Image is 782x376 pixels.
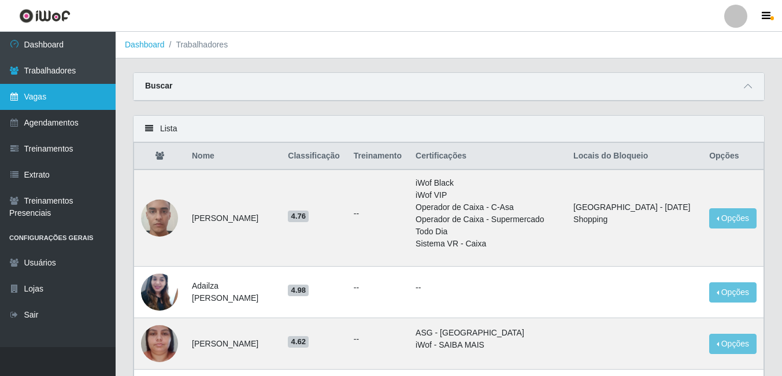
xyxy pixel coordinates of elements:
[709,208,757,228] button: Opções
[416,177,559,189] li: iWof Black
[281,143,347,170] th: Classificação
[288,336,309,348] span: 4.62
[354,282,402,294] ul: --
[165,39,228,51] li: Trabalhadores
[141,268,178,316] img: 1740184357298.jpeg
[354,208,402,220] ul: --
[416,327,559,339] li: ASG - [GEOGRAPHIC_DATA]
[185,318,281,370] td: [PERSON_NAME]
[19,9,71,23] img: CoreUI Logo
[116,32,782,58] nav: breadcrumb
[416,238,559,250] li: Sistema VR - Caixa
[354,333,402,345] ul: --
[125,40,165,49] a: Dashboard
[409,143,566,170] th: Certificações
[416,189,559,201] li: iWof VIP
[573,201,695,226] li: [GEOGRAPHIC_DATA] - [DATE] Shopping
[416,339,559,351] li: iWof - SAIBA MAIS
[185,267,281,318] td: Adailza [PERSON_NAME]
[288,285,309,296] span: 4.98
[702,143,764,170] th: Opções
[416,282,559,294] p: --
[566,143,702,170] th: Locais do Bloqueio
[185,169,281,267] td: [PERSON_NAME]
[709,334,757,354] button: Opções
[416,213,559,238] li: Operador de Caixa - Supermercado Todo Dia
[134,116,764,142] div: Lista
[145,81,172,90] strong: Buscar
[288,211,309,222] span: 4.76
[709,282,757,303] button: Opções
[416,201,559,213] li: Operador de Caixa - C-Asa
[141,185,178,251] img: 1737053662969.jpeg
[185,143,281,170] th: Nome
[347,143,409,170] th: Treinamento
